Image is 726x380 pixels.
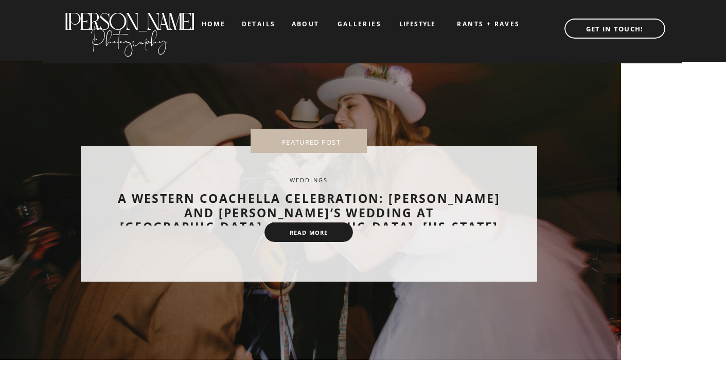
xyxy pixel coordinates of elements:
a: A Western Coachella Celebration: [PERSON_NAME] and [PERSON_NAME]’s Wedding at [GEOGRAPHIC_DATA], ... [118,190,500,235]
a: read more [278,229,339,236]
a: details [242,21,276,27]
a: RANTS + RAVES [448,21,530,28]
a: home [202,21,226,27]
a: Weddings [290,176,328,184]
a: GET IN TOUCH! [554,22,676,32]
a: [PERSON_NAME] [63,8,196,25]
b: GET IN TOUCH! [586,24,644,33]
a: LIFESTYLE [392,21,444,28]
nav: FEATURED POST [267,139,356,144]
a: Photography [63,20,196,54]
a: about [292,21,319,28]
a: galleries [338,21,380,28]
